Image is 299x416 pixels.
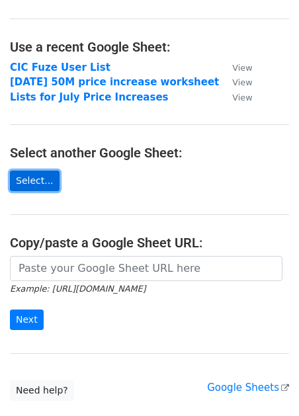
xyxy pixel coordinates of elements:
iframe: Chat Widget [233,353,299,416]
small: View [232,77,252,87]
a: Select... [10,171,60,191]
small: Example: [URL][DOMAIN_NAME] [10,284,146,294]
a: Lists for July Price Increases [10,91,169,103]
a: View [219,76,252,88]
a: [DATE] 50M price increase worksheet [10,76,219,88]
h4: Use a recent Google Sheet: [10,39,289,55]
a: View [219,62,252,73]
h4: Copy/paste a Google Sheet URL: [10,235,289,251]
a: CIC Fuze User List [10,62,110,73]
a: View [219,91,252,103]
a: Need help? [10,380,74,401]
input: Next [10,310,44,330]
input: Paste your Google Sheet URL here [10,256,282,281]
small: View [232,93,252,103]
small: View [232,63,252,73]
a: Google Sheets [207,382,289,394]
h4: Select another Google Sheet: [10,145,289,161]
